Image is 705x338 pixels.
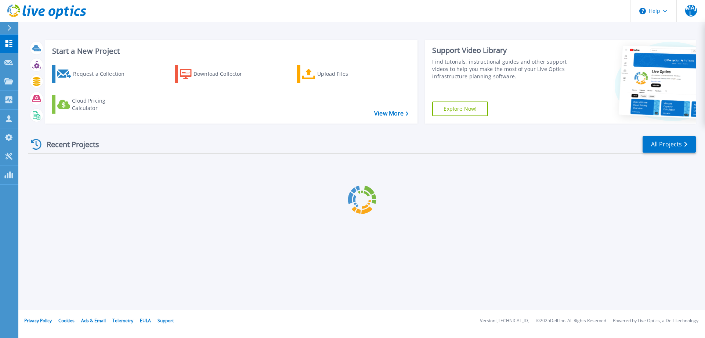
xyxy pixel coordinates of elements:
div: Support Video Library [432,46,570,55]
a: Upload Files [297,65,379,83]
div: Find tutorials, instructional guides and other support videos to help you make the most of your L... [432,58,570,80]
div: Recent Projects [28,135,109,153]
a: Download Collector [175,65,257,83]
a: Privacy Policy [24,317,52,324]
a: Explore Now! [432,102,488,116]
div: Cloud Pricing Calculator [72,97,131,112]
a: Telemetry [112,317,133,324]
a: Support [158,317,174,324]
div: Upload Files [317,67,376,81]
a: Request a Collection [52,65,134,83]
a: Cloud Pricing Calculator [52,95,134,114]
a: Cookies [58,317,75,324]
li: © 2025 Dell Inc. All Rights Reserved [536,319,606,323]
div: Download Collector [194,67,252,81]
a: All Projects [643,136,696,153]
li: Powered by Live Optics, a Dell Technology [613,319,698,323]
a: View More [374,110,408,117]
a: EULA [140,317,151,324]
div: Request a Collection [73,67,132,81]
h3: Start a New Project [52,47,408,55]
span: MAJL [685,5,697,17]
li: Version: [TECHNICAL_ID] [480,319,529,323]
a: Ads & Email [81,317,106,324]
